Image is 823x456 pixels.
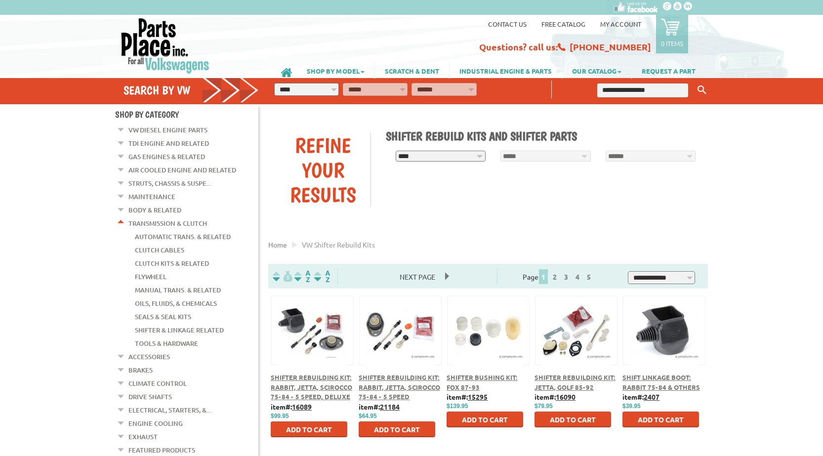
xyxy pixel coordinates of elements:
a: Transmission & Clutch [128,217,207,230]
span: 1 [539,269,548,284]
a: Shifter Rebuilding Kit: Jetta, Golf 85-92 [535,373,616,391]
u: 15295 [468,392,488,401]
a: Oils, Fluids, & Chemicals [135,297,217,310]
a: Flywheel [135,270,166,283]
a: OUR CATALOG [562,62,631,79]
a: Engine Cooling [128,417,183,430]
a: Home [268,240,287,249]
span: Add to Cart [550,415,596,424]
a: Shifter & Linkage Related [135,324,224,336]
button: Keyword Search [695,82,709,98]
a: Body & Related [128,204,181,216]
a: Free Catalog [541,20,585,28]
div: Page [497,268,620,284]
b: item#: [622,392,659,401]
a: My Account [600,20,641,28]
a: Clutch Cables [135,244,184,256]
a: Clutch Kits & Related [135,257,209,270]
span: Next Page [390,269,445,284]
span: Add to Cart [286,425,332,434]
a: 0 items [656,15,688,53]
a: Gas Engines & Related [128,150,205,163]
a: Accessories [128,350,170,363]
a: VW Diesel Engine Parts [128,124,207,136]
a: 2 [550,272,559,281]
button: Add to Cart [535,412,611,427]
a: 5 [584,272,593,281]
u: 2407 [644,392,659,401]
button: Add to Cart [359,421,435,437]
a: 4 [573,272,582,281]
p: 0 items [661,39,683,47]
a: Shifter Rebuilding Kit: Rabbit, Jetta, Scirocco 75-84 - 5 Speed [359,373,440,401]
a: Electrical, Starters, &... [128,404,211,416]
b: item#: [447,392,488,401]
a: Brakes [128,364,153,376]
img: filterpricelow.svg [273,271,292,282]
img: Sort by Sales Rank [312,271,332,282]
a: Climate Control [128,377,187,390]
a: Automatic Trans. & Related [135,230,231,243]
a: Drive Shafts [128,390,172,403]
b: item#: [271,402,312,411]
span: $64.95 [359,413,377,419]
span: Add to Cart [638,415,684,424]
div: Refine Your Results [276,133,370,207]
a: Exhaust [128,430,158,443]
a: SHOP BY MODEL [297,62,374,79]
u: 16089 [292,402,312,411]
span: $99.95 [271,413,289,419]
h4: Shop By Category [115,109,258,120]
a: INDUSTRIAL ENGINE & PARTS [450,62,562,79]
span: Add to Cart [462,415,508,424]
u: 21184 [380,402,400,411]
b: item#: [359,402,400,411]
button: Add to Cart [447,412,523,427]
a: Shifter Rebuilding Kit: Rabbit, Jetta, Scirocco 75-84 - 5 Speed, Deluxe [271,373,352,401]
a: Struts, Chassis & Suspe... [128,177,211,190]
span: $139.95 [447,403,468,410]
span: VW shifter rebuild kits [302,240,375,249]
h1: Shifter Rebuild Kits and Shifter Parts [386,129,701,143]
span: Add to Cart [374,425,420,434]
a: Contact us [488,20,527,28]
h4: Search by VW [123,83,259,97]
span: $39.95 [622,403,641,410]
a: SCRATCH & DENT [375,62,449,79]
b: item#: [535,392,576,401]
a: Seals & Seal Kits [135,310,191,323]
a: TDI Engine and Related [128,137,209,150]
button: Add to Cart [271,421,347,437]
span: $79.95 [535,403,553,410]
a: Maintenance [128,190,175,203]
button: Add to Cart [622,412,699,427]
a: REQUEST A PART [632,62,705,79]
img: Sort by Headline [292,271,312,282]
img: Parts Place Inc! [120,17,210,74]
a: Next Page [390,272,445,281]
u: 16090 [556,392,576,401]
a: Air Cooled Engine and Related [128,164,236,176]
a: Tools & Hardware [135,337,198,350]
a: 3 [562,272,571,281]
a: Manual Trans. & Related [135,284,221,296]
a: Shift Linkage Boot: Rabbit 75-84 & Others [622,373,700,391]
a: Shifter Bushing Kit: Fox 87-93 [447,373,518,391]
